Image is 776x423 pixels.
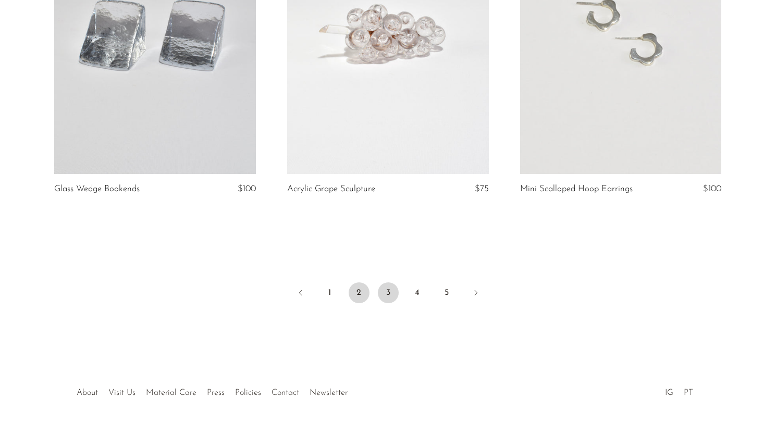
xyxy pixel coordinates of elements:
ul: Social Medias [660,380,698,400]
a: Mini Scalloped Hoop Earrings [520,184,633,194]
a: IG [665,389,673,397]
a: Press [207,389,225,397]
a: Acrylic Grape Sculpture [287,184,375,194]
span: 2 [349,282,369,303]
a: 1 [319,282,340,303]
a: 5 [436,282,457,303]
span: $100 [238,184,256,193]
a: PT [684,389,693,397]
a: Next [465,282,486,305]
span: $75 [475,184,489,193]
ul: Quick links [71,380,353,400]
a: Previous [290,282,311,305]
a: Policies [235,389,261,397]
a: Material Care [146,389,196,397]
a: Glass Wedge Bookends [54,184,140,194]
a: About [77,389,98,397]
a: Contact [272,389,299,397]
a: 4 [407,282,428,303]
span: $100 [703,184,721,193]
a: 3 [378,282,399,303]
a: Visit Us [108,389,136,397]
